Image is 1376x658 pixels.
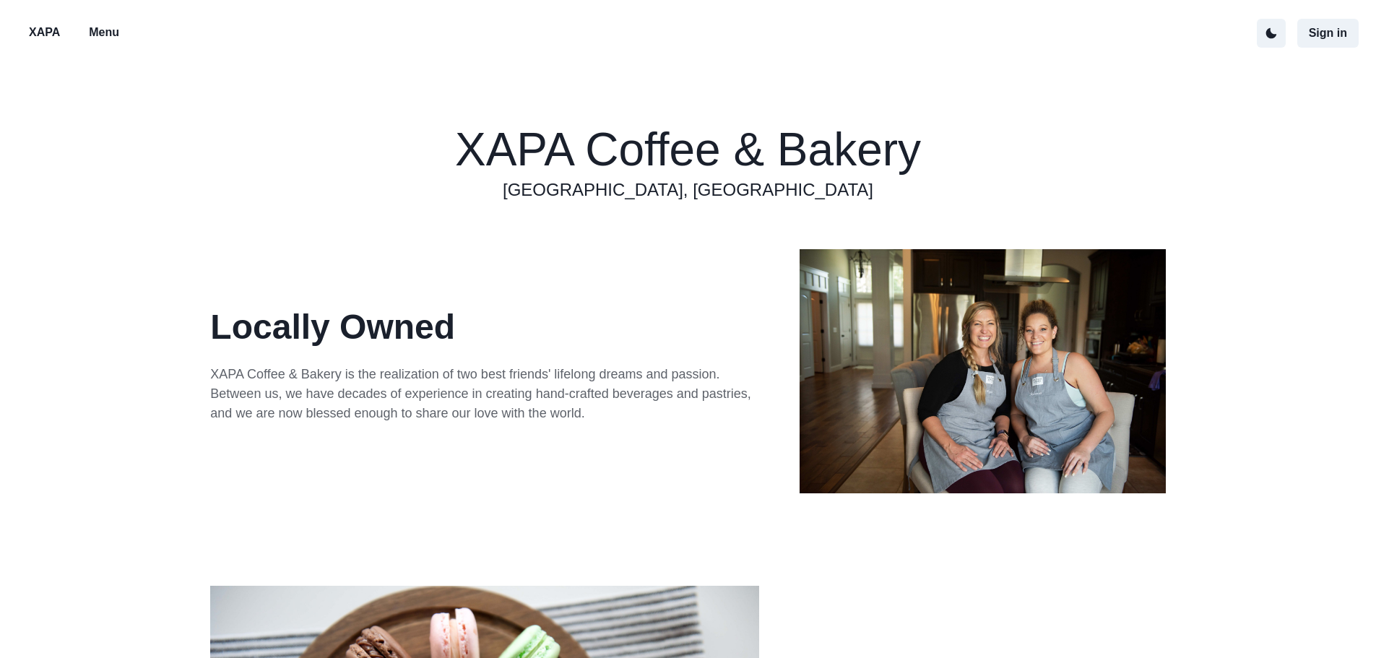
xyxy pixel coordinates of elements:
p: XAPA Coffee & Bakery is the realization of two best friends' lifelong dreams and passion. Between... [210,365,759,423]
p: XAPA [29,24,60,41]
a: [GEOGRAPHIC_DATA], [GEOGRAPHIC_DATA] [503,177,873,203]
p: Locally Owned [210,301,759,353]
button: Sign in [1297,19,1359,48]
button: active dark theme mode [1257,19,1286,48]
p: Menu [89,24,119,41]
img: xapa owners [800,249,1166,493]
h1: XAPA Coffee & Bakery [455,124,921,177]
